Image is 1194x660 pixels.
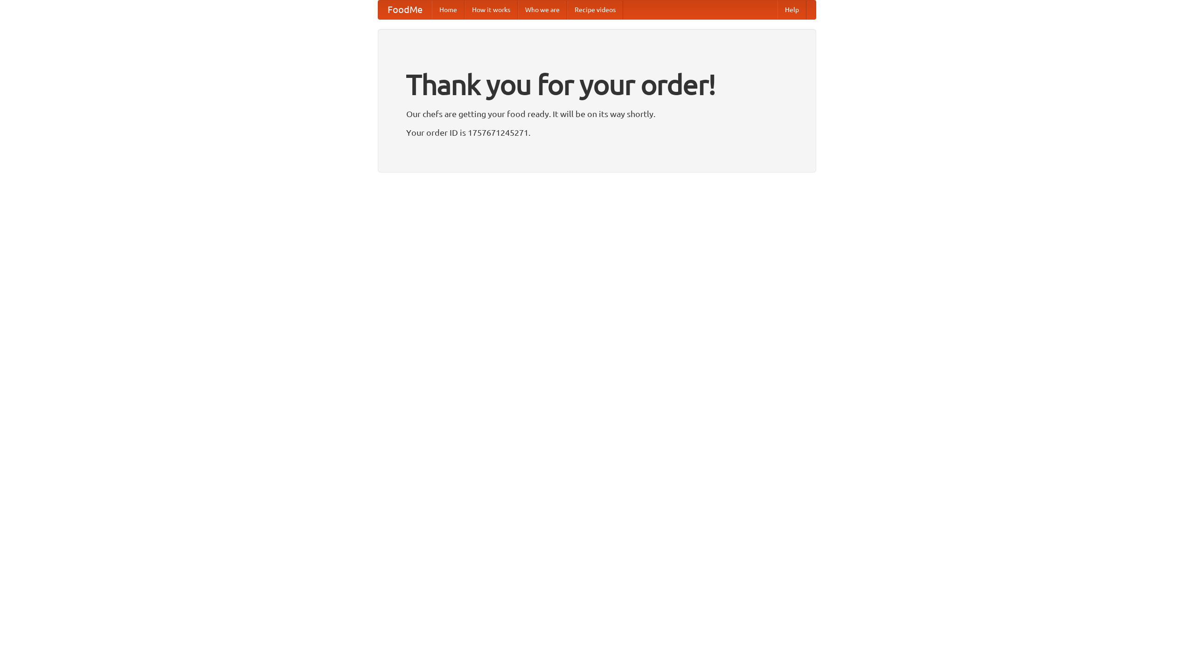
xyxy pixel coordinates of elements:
p: Your order ID is 1757671245271. [406,125,788,139]
a: Home [432,0,465,19]
a: Who we are [518,0,567,19]
p: Our chefs are getting your food ready. It will be on its way shortly. [406,107,788,121]
a: Recipe videos [567,0,623,19]
a: How it works [465,0,518,19]
a: Help [777,0,806,19]
h1: Thank you for your order! [406,62,788,107]
a: FoodMe [378,0,432,19]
